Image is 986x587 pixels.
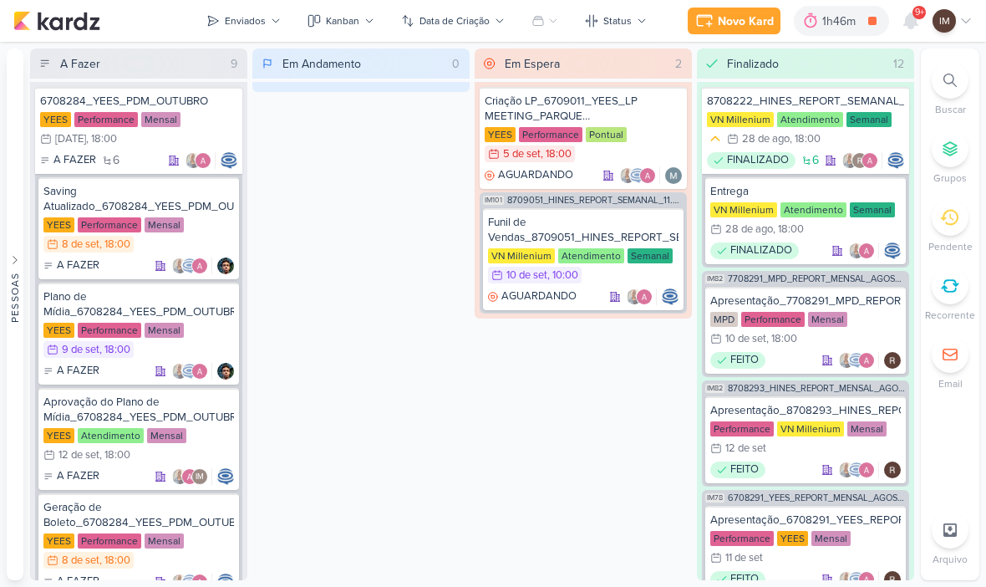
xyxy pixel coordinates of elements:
[725,224,773,235] div: 28 de ago
[727,152,789,169] p: FINALIZADO
[812,155,819,166] span: 6
[848,242,879,259] div: Colaboradores: Iara Santos, Alessandra Gomes
[445,55,466,73] div: 0
[145,217,184,232] div: Mensal
[933,552,968,567] p: Arquivo
[57,258,99,274] p: A FAZER
[777,531,808,546] div: YEES
[710,462,765,478] div: FEITO
[40,94,237,109] div: 6708284_YEES_PDM_OUTUBRO
[191,258,208,274] img: Alessandra Gomes
[43,289,234,319] div: Plano de Mídia_6708284_YEES_PDM_OUTUBRO
[145,533,184,549] div: Mensal
[790,134,821,145] div: , 18:00
[710,421,774,436] div: Performance
[665,167,682,184] img: Mariana Amorim
[171,468,212,485] div: Colaboradores: Iara Santos, Alessandra Gomes, Isabella Machado Guimarães
[547,270,578,281] div: , 10:00
[884,242,901,259] div: Responsável: Caroline Traven De Andrade
[62,239,99,250] div: 8 de set
[8,273,23,323] div: Pessoas
[40,152,96,169] div: A FAZER
[629,167,646,184] img: Caroline Traven De Andrade
[915,6,924,19] span: 9+
[848,352,865,369] img: Caroline Traven De Andrade
[933,171,967,186] p: Grupos
[939,13,950,28] p: IM
[727,55,779,73] div: Finalizado
[728,274,906,283] span: 7708291_MPD_REPORT_MENSAL_AGOSTO
[887,152,904,169] img: Caroline Traven De Andrade
[171,363,212,380] div: Colaboradores: Iara Santos, Caroline Traven De Andrade, Alessandra Gomes
[185,152,216,169] div: Colaboradores: Iara Santos, Alessandra Gomes
[181,468,198,485] img: Alessandra Gomes
[43,258,99,274] div: A FAZER
[851,152,868,169] img: Rafael Dornelles
[99,450,130,461] div: , 18:00
[848,462,865,478] img: Caroline Traven De Andrade
[838,462,855,478] img: Iara Santos
[57,363,99,380] p: A FAZER
[191,363,208,380] img: Alessandra Gomes
[921,62,979,117] li: Ctrl + F
[57,468,99,485] p: A FAZER
[858,242,875,259] img: Alessandra Gomes
[707,130,724,147] div: Prioridade Média
[639,167,656,184] img: Alessandra Gomes
[668,55,689,73] div: 2
[217,258,234,274] img: Nelito Junior
[688,8,780,34] button: Novo Kard
[741,312,805,327] div: Performance
[78,533,141,549] div: Performance
[519,127,582,142] div: Performance
[501,288,577,305] p: AGUARDANDO
[662,288,679,305] div: Responsável: Caroline Traven De Andrade
[488,288,577,305] div: AGUARDANDO
[171,258,212,274] div: Colaboradores: Iara Santos, Caroline Traven De Andrade, Alessandra Gomes
[99,555,130,566] div: , 18:00
[43,428,74,443] div: YEES
[707,112,774,127] div: VN Millenium
[558,248,624,263] div: Atendimento
[78,428,144,443] div: Atendimento
[43,363,99,380] div: A FAZER
[847,421,887,436] div: Mensal
[145,323,184,338] div: Mensal
[485,167,573,184] div: AGUARDANDO
[811,531,851,546] div: Mensal
[43,184,234,214] div: Saving Atualizado_6708284_YEES_PDM_OUTUBRO
[707,94,904,109] div: 8708222_HINES_REPORT_SEMANAL_28.08
[850,202,895,217] div: Semanal
[858,462,875,478] img: Alessandra Gomes
[705,493,724,503] span: IM78
[665,167,682,184] div: Responsável: Mariana Amorim
[728,493,906,503] span: 6708291_YEES_REPORT_MENSAL_AGOSTO
[78,217,141,232] div: Performance
[43,323,74,338] div: YEES
[488,248,555,263] div: VN Millenium
[498,167,573,184] p: AGUARDANDO
[710,184,901,199] div: Entrega
[887,152,904,169] div: Responsável: Caroline Traven De Andrade
[626,288,657,305] div: Colaboradores: Iara Santos, Alessandra Gomes
[195,152,211,169] img: Alessandra Gomes
[858,352,875,369] img: Alessandra Gomes
[777,421,844,436] div: VN Millenium
[141,112,180,127] div: Mensal
[224,55,244,73] div: 9
[725,553,763,564] div: 11 de set
[185,152,201,169] img: Iara Santos
[662,288,679,305] img: Caroline Traven De Andrade
[488,215,679,245] div: Funil de Vendas_8709051_HINES_REPORT_SEMANAL_11.09
[710,293,901,309] div: Apresentação_7708291_MPD_REPORT_MENSAL_AGOSTO
[485,127,516,142] div: YEES
[43,500,234,530] div: Geração de Boleto_6708284_YEES_PDM_OUTUBRO
[282,55,361,73] div: Em Andamento
[541,149,572,160] div: , 18:00
[217,468,234,485] img: Caroline Traven De Andrade
[99,239,130,250] div: , 18:00
[505,55,560,73] div: Em Espera
[710,312,738,327] div: MPD
[822,13,861,30] div: 1h46m
[217,468,234,485] div: Responsável: Caroline Traven De Andrade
